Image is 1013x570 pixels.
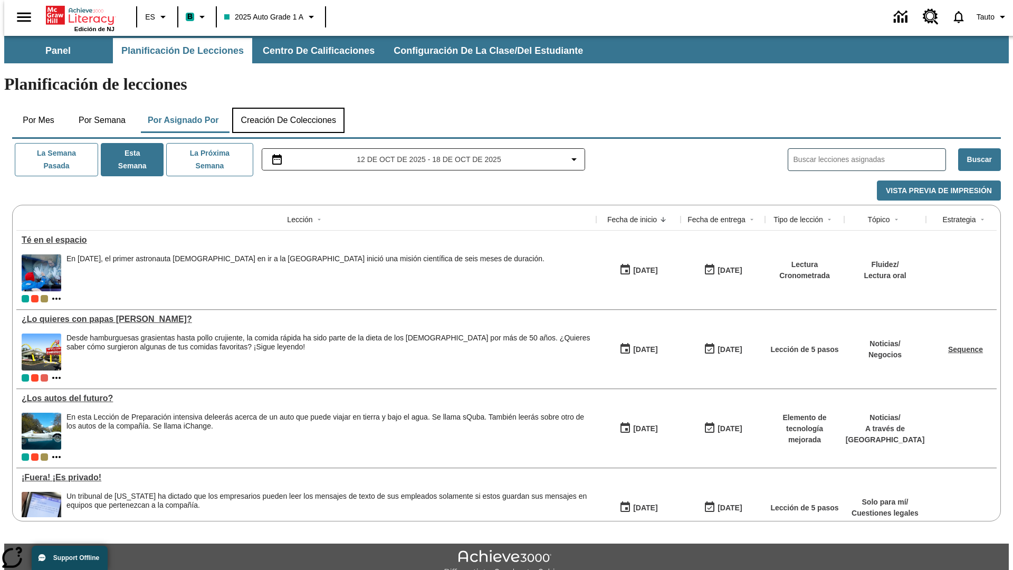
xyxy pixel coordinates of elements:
button: Abrir el menú lateral [8,2,40,33]
button: Perfil/Configuración [972,7,1013,26]
div: Desde hamburguesas grasientas hasta pollo crujiente, la comida rápida ha sido parte de la dieta d... [66,334,591,370]
span: Planificación de lecciones [121,45,244,57]
span: Configuración de la clase/del estudiante [394,45,583,57]
button: Por asignado por [139,108,227,133]
div: Test 1 [31,374,39,382]
p: Lección de 5 pasos [770,344,838,355]
div: [DATE] [633,422,657,435]
div: 2025 Auto Grade 1 [41,295,48,302]
div: [DATE] [718,343,742,356]
span: Support Offline [53,554,99,562]
div: [DATE] [718,264,742,277]
span: Tauto [977,12,995,23]
img: Uno de los primeros locales de McDonald's, con el icónico letrero rojo y los arcos amarillos. [22,334,61,370]
button: Por semana [70,108,134,133]
div: ¿Los autos del futuro? [22,394,591,403]
button: Esta semana [101,143,164,176]
a: Centro de recursos, Se abrirá en una pestaña nueva. [916,3,945,31]
button: Planificación de lecciones [113,38,252,63]
a: Portada [46,5,114,26]
p: Lección de 5 pasos [770,502,838,514]
p: Lectura Cronometrada [770,259,839,281]
button: La semana pasada [15,143,98,176]
div: En [DATE], el primer astronauta [DEMOGRAPHIC_DATA] en ir a la [GEOGRAPHIC_DATA] inició una misión... [66,254,544,263]
p: Cuestiones legales [852,508,919,519]
button: Por mes [12,108,65,133]
button: Creación de colecciones [232,108,345,133]
a: ¿Los autos del futuro? , Lecciones [22,394,591,403]
button: Seleccione el intervalo de fechas opción del menú [266,153,581,166]
span: Clase actual [22,295,29,302]
div: Un tribunal de [US_STATE] ha dictado que los empresarios pueden leer los mensajes de texto de sus... [66,492,591,510]
button: Configuración de la clase/del estudiante [385,38,591,63]
input: Buscar lecciones asignadas [794,152,945,167]
button: Buscar [958,148,1001,171]
p: Solo para mí / [852,497,919,508]
p: Noticias / [868,338,902,349]
img: Un automóvil de alta tecnología flotando en el agua. [22,413,61,450]
span: 2025 Auto Grade 1 A [224,12,303,23]
div: En diciembre de 2015, el primer astronauta británico en ir a la Estación Espacial Internacional i... [66,254,544,291]
button: 07/01/25: Primer día en que estuvo disponible la lección [616,419,661,439]
div: ¡Fuera! ¡Es privado! [22,473,591,482]
div: [DATE] [633,264,657,277]
a: Sequence [948,345,983,354]
a: Centro de información [887,3,916,32]
div: OL 2025 Auto Grade 2 [41,374,48,382]
div: En esta Lección de Preparación intensiva de leerás acerca de un auto que puede viajar en tierra y... [66,413,591,450]
div: Un tribunal de California ha dictado que los empresarios pueden leer los mensajes de texto de sus... [66,492,591,529]
button: Sort [313,213,326,226]
button: Support Offline [32,546,108,570]
button: Mostrar más clases [50,372,63,384]
p: Noticias / [846,412,925,423]
img: Un astronauta, el primero del Reino Unido que viaja a la Estación Espacial Internacional, saluda ... [22,254,61,291]
svg: Collapse Date Range Filter [568,153,580,166]
p: A través de [GEOGRAPHIC_DATA] [846,423,925,445]
button: Clase: 2025 Auto Grade 1 A, Selecciona una clase [220,7,322,26]
span: ES [145,12,155,23]
button: 08/01/26: Último día en que podrá accederse la lección [700,419,746,439]
div: Subbarra de navegación [4,38,592,63]
button: Sort [976,213,989,226]
button: Sort [657,213,670,226]
div: Tópico [867,214,890,225]
button: 07/14/25: Primer día en que estuvo disponible la lección [616,339,661,359]
button: Lenguaje: ES, Selecciona un idioma [140,7,174,26]
a: ¿Lo quieres con papas fritas?, Lecciones [22,315,591,324]
span: Panel [45,45,71,57]
h1: Planificación de lecciones [4,74,1009,94]
button: Panel [5,38,111,63]
p: Fluidez / [864,259,906,270]
button: La próxima semana [166,143,253,176]
button: Vista previa de impresión [877,180,1001,201]
a: ¡Fuera! ¡Es privado! , Lecciones [22,473,591,482]
div: Test 1 [31,453,39,461]
button: Mostrar más clases [50,292,63,305]
div: Tipo de lección [773,214,823,225]
div: Fecha de inicio [607,214,657,225]
span: B [187,10,193,23]
div: ¿Lo quieres con papas fritas? [22,315,591,324]
div: Desde hamburguesas grasientas hasta pollo crujiente, la comida rápida ha sido parte de la dieta d... [66,334,591,351]
button: 10/06/25: Primer día en que estuvo disponible la lección [616,260,661,280]
div: En esta Lección de Preparación intensiva de [66,413,591,431]
div: [DATE] [633,501,657,515]
span: 12 de oct de 2025 - 18 de oct de 2025 [357,154,501,165]
p: Lectura oral [864,270,906,281]
div: [DATE] [718,422,742,435]
div: Subbarra de navegación [4,36,1009,63]
button: Sort [823,213,836,226]
div: Lección [287,214,312,225]
div: Portada [46,4,114,32]
span: Edición de NJ [74,26,114,32]
img: Primer plano de la pantalla de un teléfono móvil. Tras una demanda, un tribunal dictó que las emp... [22,492,61,529]
div: Clase actual [22,374,29,382]
button: 07/20/26: Último día en que podrá accederse la lección [700,339,746,359]
button: 10/12/25: Último día en que podrá accederse la lección [700,260,746,280]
